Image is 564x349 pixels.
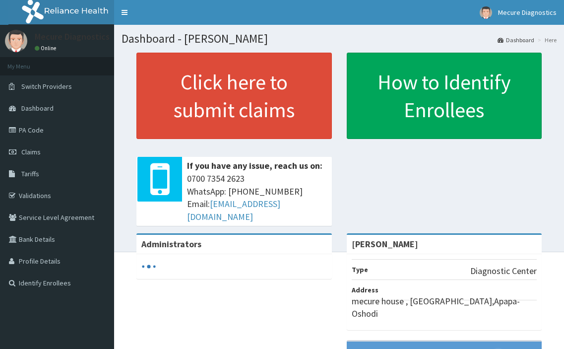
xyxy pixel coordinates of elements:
img: User Image [480,6,492,19]
svg: audio-loading [141,259,156,274]
b: Type [352,265,368,274]
span: Tariffs [21,169,39,178]
a: Online [35,45,59,52]
strong: [PERSON_NAME] [352,238,418,250]
a: Dashboard [498,36,534,44]
p: Mecure Diagnostics [35,32,110,41]
a: Click here to submit claims [136,53,332,139]
a: [EMAIL_ADDRESS][DOMAIN_NAME] [187,198,280,222]
h1: Dashboard - [PERSON_NAME] [122,32,557,45]
b: If you have any issue, reach us on: [187,160,322,171]
p: mecure house , [GEOGRAPHIC_DATA],Apapa-Oshodi [352,295,537,320]
span: Claims [21,147,41,156]
b: Address [352,285,378,294]
span: Mecure Diagnostics [498,8,557,17]
span: 0700 7354 2623 WhatsApp: [PHONE_NUMBER] Email: [187,172,327,223]
a: How to Identify Enrollees [347,53,542,139]
img: User Image [5,30,27,52]
span: Switch Providers [21,82,72,91]
li: Here [535,36,557,44]
b: Administrators [141,238,201,250]
span: Dashboard [21,104,54,113]
p: Diagnostic Center [470,265,537,278]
